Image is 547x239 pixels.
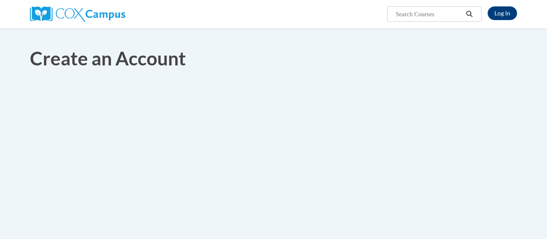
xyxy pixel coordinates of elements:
[463,9,476,19] button: Search
[30,6,125,22] img: Cox Campus
[488,6,517,20] a: Log In
[30,47,186,69] span: Create an Account
[395,9,463,19] input: Search Courses
[30,10,125,17] a: Cox Campus
[466,11,473,18] i: 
